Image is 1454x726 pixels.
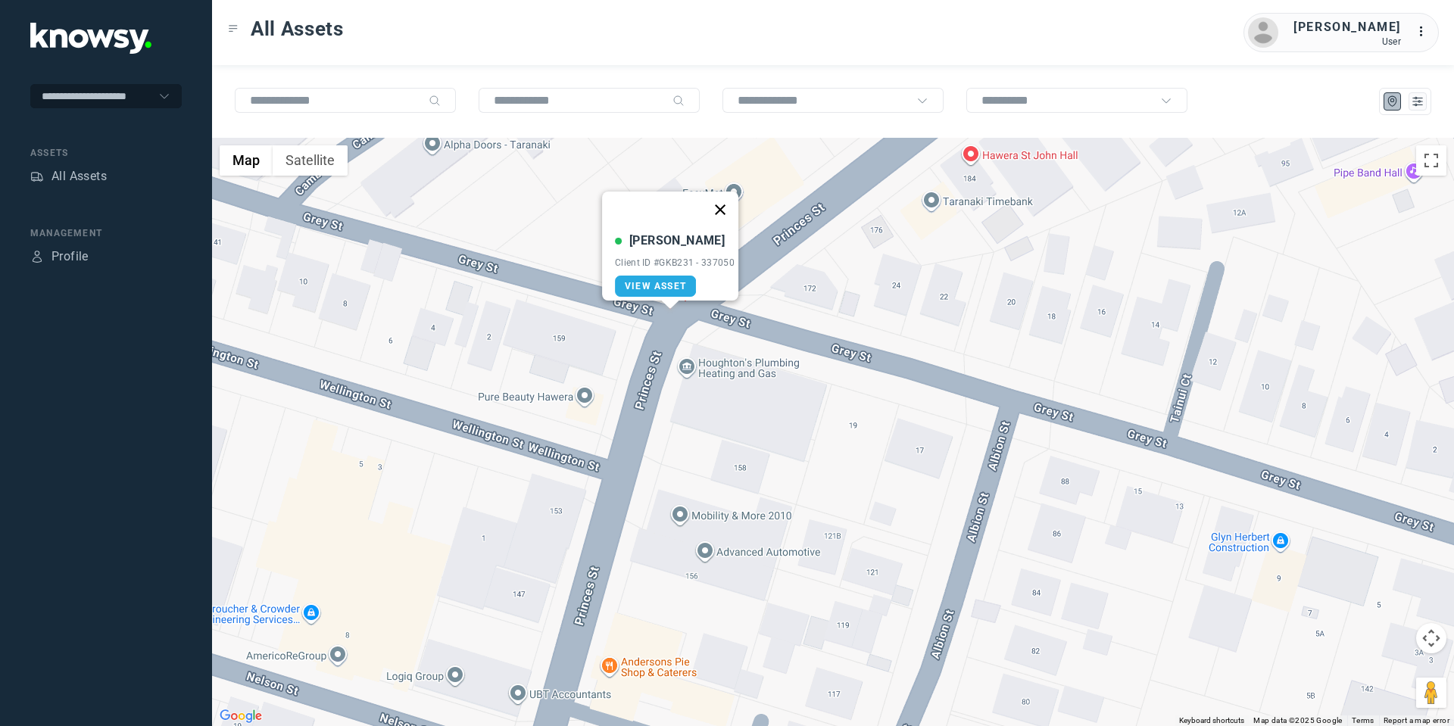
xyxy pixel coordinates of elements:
[273,145,348,176] button: Show satellite imagery
[1417,26,1432,37] tspan: ...
[1253,716,1342,724] span: Map data ©2025 Google
[625,281,686,291] span: View Asset
[216,706,266,726] img: Google
[702,192,738,228] button: Close
[615,276,696,297] a: View Asset
[30,248,89,266] a: ProfileProfile
[1293,36,1401,47] div: User
[1384,716,1449,724] a: Report a map error
[1416,623,1446,653] button: Map camera controls
[615,257,735,268] div: Client ID #GKB231 - 337050
[30,146,182,160] div: Assets
[228,23,239,34] div: Toggle Menu
[51,167,107,185] div: All Assets
[1416,678,1446,708] button: Drag Pegman onto the map to open Street View
[672,95,685,107] div: Search
[1179,715,1244,726] button: Keyboard shortcuts
[220,145,273,176] button: Show street map
[251,15,344,42] span: All Assets
[51,248,89,266] div: Profile
[1352,716,1374,724] a: Terms (opens in new tab)
[1416,23,1434,43] div: :
[1411,95,1424,108] div: List
[429,95,441,107] div: Search
[1293,18,1401,36] div: [PERSON_NAME]
[1386,95,1399,108] div: Map
[30,250,44,263] div: Profile
[1416,145,1446,176] button: Toggle fullscreen view
[30,23,151,54] img: Application Logo
[1416,23,1434,41] div: :
[30,170,44,183] div: Assets
[629,232,725,250] div: [PERSON_NAME]
[30,226,182,240] div: Management
[30,167,107,185] a: AssetsAll Assets
[216,706,266,726] a: Open this area in Google Maps (opens a new window)
[1248,17,1278,48] img: avatar.png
